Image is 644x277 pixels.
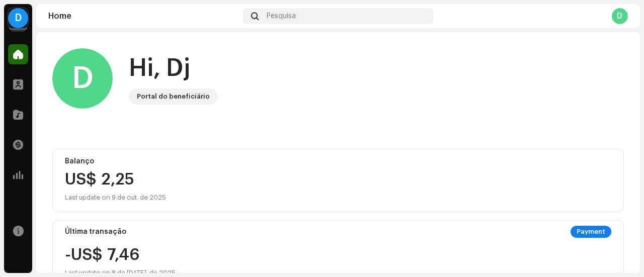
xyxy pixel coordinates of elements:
div: Última transação [65,228,126,236]
div: Home [48,12,239,20]
re-o-card-value: Balanço [52,149,624,212]
div: D [52,48,113,109]
div: Hi, Dj [129,52,218,84]
div: Last update on 9 de out. de 2025 [65,192,611,204]
div: Payment [571,226,611,238]
div: D [8,8,28,28]
div: Portal do beneficiário [137,90,210,103]
span: Pesquisa [267,12,296,20]
div: Balanço [65,157,611,165]
div: D [612,8,628,24]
